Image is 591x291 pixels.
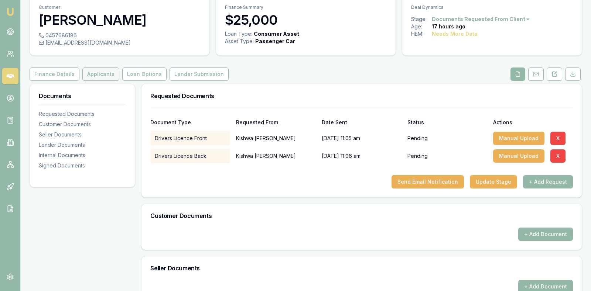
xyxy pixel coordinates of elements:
[150,120,230,125] div: Document Type
[254,30,299,38] div: Consumer Asset
[81,67,121,81] a: Applicants
[150,131,230,146] div: Drivers Licence Front
[493,120,573,125] div: Actions
[121,67,168,81] a: Loan Options
[39,39,201,46] div: [EMAIL_ADDRESS][DOMAIN_NAME]
[225,30,252,38] div: Loan Type:
[236,120,316,125] div: Requested From
[407,135,428,142] p: Pending
[6,7,15,16] img: emu-icon-u.png
[322,149,402,163] div: [DATE] 11:06 am
[39,4,201,10] p: Customer
[407,152,428,160] p: Pending
[411,15,432,23] div: Stage:
[493,149,544,163] button: Manual Upload
[236,149,316,163] p: Kishwa [PERSON_NAME]
[523,175,573,188] button: + Add Request
[392,175,464,188] button: Send Email Notification
[225,13,387,27] h3: $25,000
[39,110,126,118] div: Requested Documents
[82,67,119,81] button: Applicants
[407,120,487,125] div: Status
[550,132,566,145] button: X
[150,149,230,163] div: Drivers Licence Back
[322,131,402,146] div: [DATE] 11:05 am
[39,93,126,99] h3: Documents
[322,120,402,125] div: Date Sent
[150,213,573,219] h3: Customer Documents
[168,67,230,81] a: Lender Submission
[39,32,201,39] div: 0457686186
[432,15,530,23] button: Documents Requested From Client
[122,67,167,81] button: Loan Options
[39,13,201,27] h3: [PERSON_NAME]
[470,175,517,188] button: Update Stage
[39,121,126,128] div: Customer Documents
[39,131,126,138] div: Seller Documents
[39,162,126,169] div: Signed Documents
[255,38,295,45] div: Passenger Car
[432,23,465,30] div: 17 hours ago
[432,30,478,38] div: Needs More Data
[170,67,229,81] button: Lender Submission
[550,149,566,163] button: X
[225,38,254,45] div: Asset Type :
[30,67,81,81] a: Finance Details
[411,30,432,38] div: HEM:
[411,4,573,10] p: Deal Dynamics
[30,67,79,81] button: Finance Details
[518,228,573,241] button: + Add Document
[150,265,573,271] h3: Seller Documents
[150,93,573,99] h3: Requested Documents
[236,131,316,146] p: Kishwa [PERSON_NAME]
[493,132,544,145] button: Manual Upload
[39,152,126,159] div: Internal Documents
[411,23,432,30] div: Age:
[225,4,387,10] p: Finance Summary
[39,141,126,149] div: Lender Documents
